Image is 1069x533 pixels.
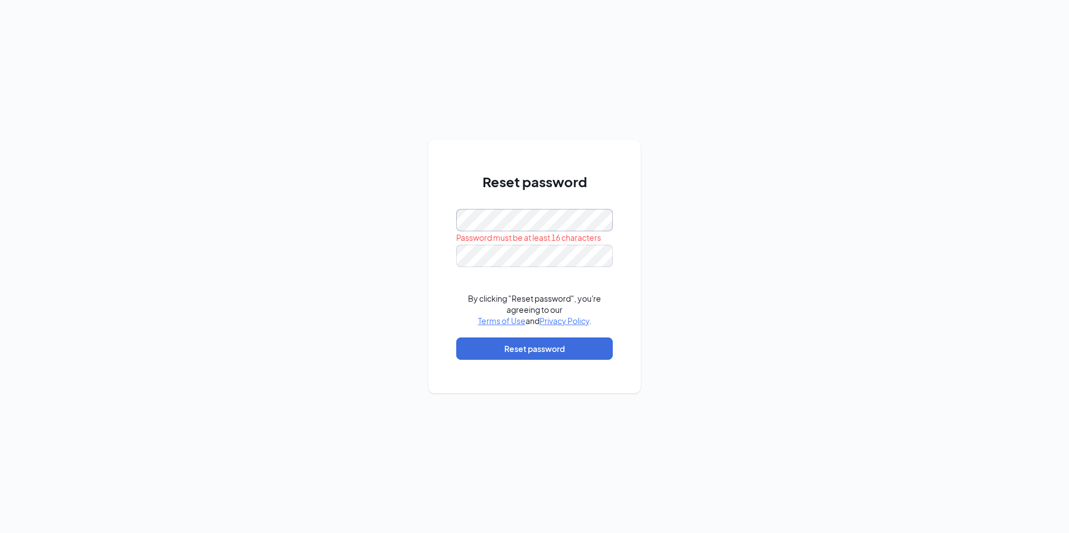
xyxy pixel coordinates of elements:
div: Password must be at least 16 characters [456,231,613,244]
div: By clicking "Reset password", you're agreeing to our and . [456,293,613,326]
button: Reset password [456,337,613,360]
h1: Reset password [456,172,613,191]
a: Terms of Use [478,316,526,326]
a: Privacy Policy [540,316,589,326]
